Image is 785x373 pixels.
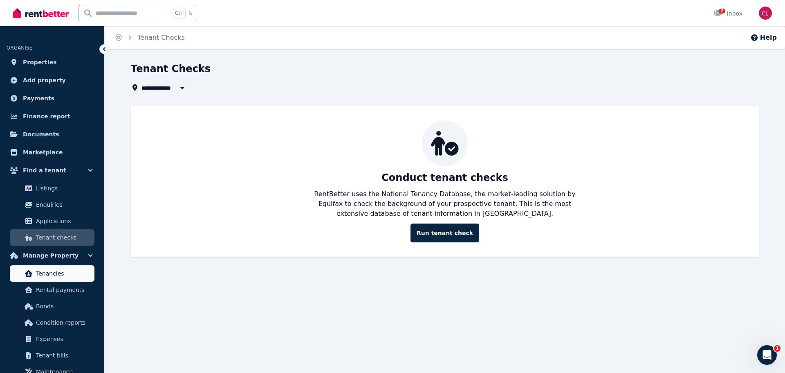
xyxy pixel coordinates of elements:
p: Conduct tenant checks [381,171,508,184]
span: Bonds [36,301,91,311]
a: Tenant checks [10,229,94,246]
span: Tenant bills [36,350,91,360]
span: 2 [719,9,725,14]
a: Tenant Checks [137,34,185,41]
span: Rental payments [36,285,91,295]
span: ORGANISE [7,45,32,51]
span: Ctrl [173,8,186,18]
iframe: Intercom live chat [757,345,777,365]
a: Properties [7,54,98,70]
span: Tenant checks [36,233,91,242]
span: Listings [36,183,91,193]
a: Add property [7,72,98,88]
span: Applications [36,216,91,226]
a: Expenses [10,331,94,347]
a: Tenancies [10,265,94,282]
a: Applications [10,213,94,229]
a: Enquiries [10,197,94,213]
img: Cheryl & Dave Lambert [759,7,772,20]
div: Inbox [714,9,742,18]
h1: Tenant Checks [131,62,211,75]
a: Finance report [7,108,98,124]
button: Manage Property [7,247,98,264]
span: Condition reports [36,318,91,328]
span: Find a tenant [23,165,66,175]
span: Documents [23,129,59,139]
span: Tenancies [36,269,91,278]
a: Condition reports [10,314,94,331]
a: Tenant bills [10,347,94,364]
span: Properties [23,57,57,67]
a: Listings [10,180,94,197]
span: Finance report [23,111,70,121]
a: Bonds [10,298,94,314]
span: Manage Property [23,251,78,260]
a: Documents [7,126,98,142]
a: Payments [7,90,98,106]
span: Marketplace [23,147,63,157]
span: Enquiries [36,200,91,210]
img: RentBetter [13,7,69,19]
button: Find a tenant [7,162,98,179]
span: Payments [23,93,54,103]
span: 1 [774,345,781,352]
button: Help [750,33,777,43]
span: Add property [23,75,66,85]
a: Marketplace [7,144,98,161]
span: k [189,10,192,16]
p: RentBetter uses the National Tenancy Database, the market-leading solution by Equifax to check th... [307,189,582,219]
nav: Breadcrumb [105,26,195,49]
a: Rental payments [10,282,94,298]
span: Expenses [36,334,91,344]
a: Run tenant check [410,224,479,242]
